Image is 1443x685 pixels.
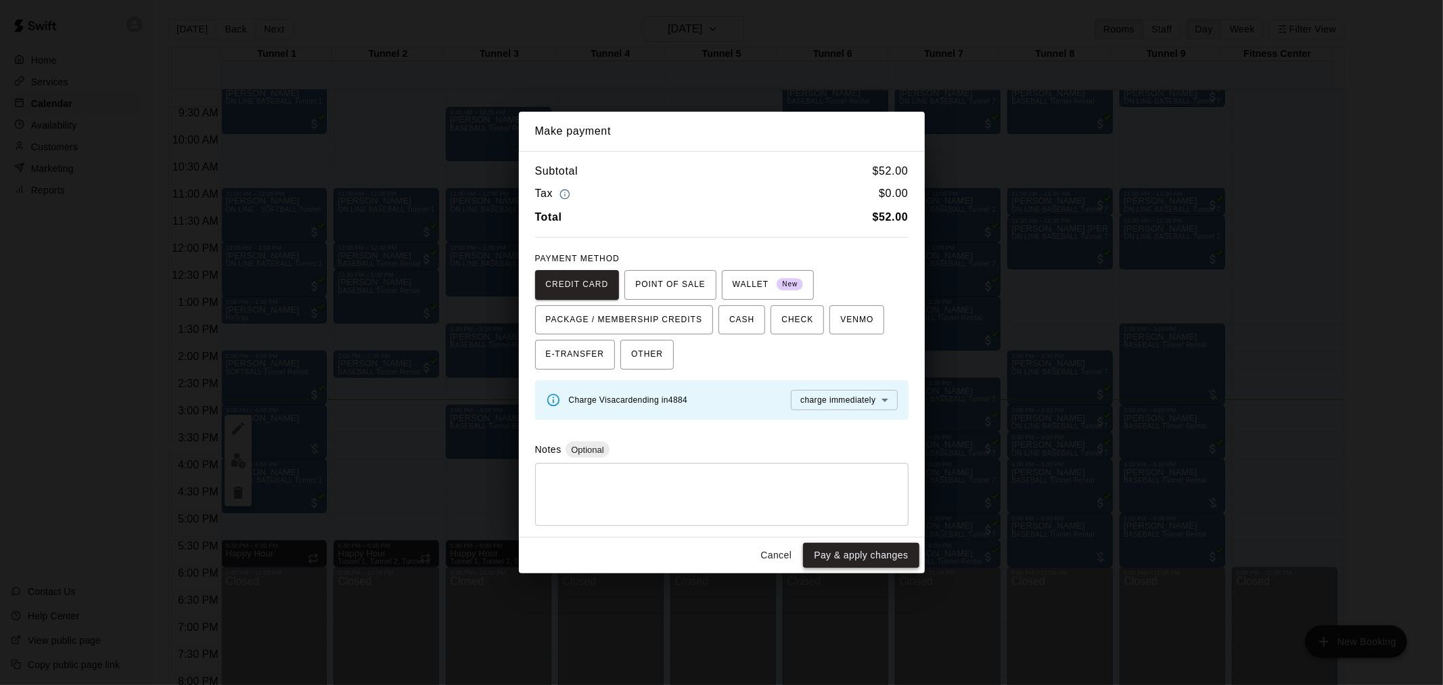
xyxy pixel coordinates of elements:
button: Pay & apply changes [803,543,919,568]
span: Charge Visa card ending in 4884 [569,395,688,405]
button: VENMO [829,305,884,335]
h6: $ 52.00 [873,162,909,180]
b: $ 52.00 [873,211,909,223]
h2: Make payment [519,112,925,151]
h6: $ 0.00 [879,185,908,203]
span: CASH [729,309,754,331]
button: OTHER [620,340,674,370]
button: CHECK [771,305,824,335]
label: Notes [535,444,562,455]
span: CREDIT CARD [546,274,609,296]
span: POINT OF SALE [635,274,705,296]
span: OTHER [631,344,663,366]
h6: Subtotal [535,162,578,180]
h6: Tax [535,185,574,203]
span: charge immediately [800,395,875,405]
span: WALLET [733,274,804,296]
span: New [777,275,803,294]
button: POINT OF SALE [624,270,716,300]
span: PAYMENT METHOD [535,254,620,263]
button: PACKAGE / MEMBERSHIP CREDITS [535,305,714,335]
span: VENMO [840,309,873,331]
span: PACKAGE / MEMBERSHIP CREDITS [546,309,703,331]
span: E-TRANSFER [546,344,605,366]
b: Total [535,211,562,223]
span: CHECK [781,309,813,331]
button: WALLET New [722,270,815,300]
button: CREDIT CARD [535,270,620,300]
button: CASH [718,305,765,335]
button: Cancel [754,543,798,568]
button: E-TRANSFER [535,340,616,370]
span: Optional [566,445,609,455]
